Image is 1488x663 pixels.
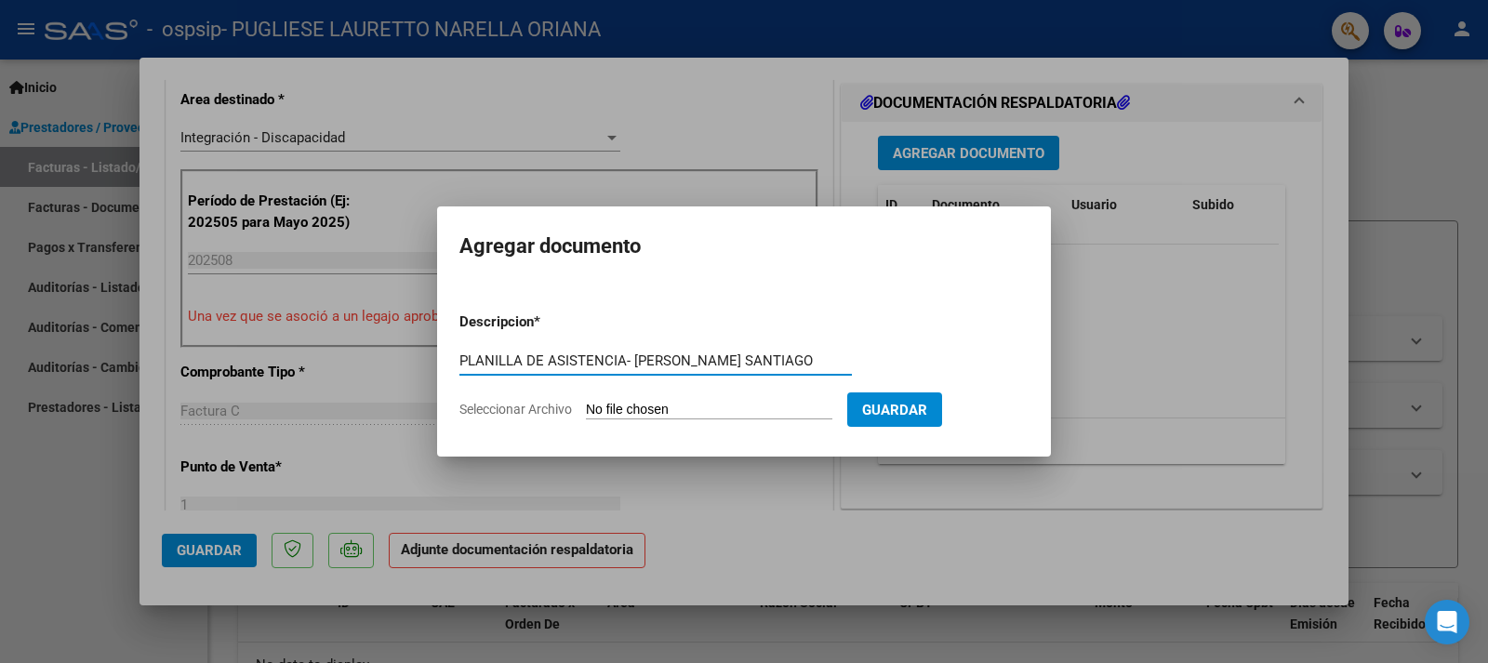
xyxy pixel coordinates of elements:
[847,392,942,427] button: Guardar
[459,312,631,333] p: Descripcion
[1425,600,1469,644] div: Open Intercom Messenger
[862,402,927,418] span: Guardar
[459,402,572,417] span: Seleccionar Archivo
[459,229,1029,264] h2: Agregar documento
